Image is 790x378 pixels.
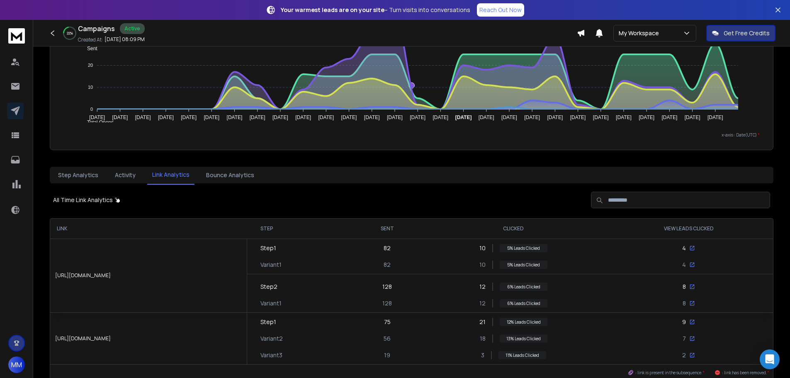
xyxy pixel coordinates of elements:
p: Variant 3 [260,351,282,359]
div: 4 [682,244,695,252]
tspan: [DATE] [570,115,586,120]
p: [DATE] 08:09 PM [105,36,145,43]
button: MM [8,356,25,373]
p: 6 % Leads Clicked [500,283,547,291]
div: 128 [352,283,423,307]
p: 8 [683,299,686,307]
p: 3 [481,351,484,359]
p: 7 [683,334,686,343]
p: Get Free Credits [724,29,770,37]
tspan: [DATE] [135,115,151,120]
p: [URL][DOMAIN_NAME] [55,272,242,279]
p: 5 % Leads Clicked [500,261,547,269]
span: : link is present in the subsequence. [628,368,705,377]
p: 12 % Leads Clicked [500,318,547,326]
tspan: [DATE] [295,115,311,120]
th: SENT [352,219,423,239]
tspan: [DATE] [455,115,472,120]
tspan: [DATE] [410,115,425,120]
th: VIEW LEADS CLICKED [605,219,773,239]
tspan: [DATE] [112,115,128,120]
p: Step 1 [260,244,276,252]
h1: Campaigns [78,24,115,34]
p: Created At: [78,37,103,43]
tspan: [DATE] [639,115,654,120]
p: 128 [382,299,392,307]
p: [URL][DOMAIN_NAME] [55,335,242,342]
p: 6 % Leads Clicked [500,299,547,307]
tspan: [DATE] [662,115,678,120]
p: 56 [384,334,391,343]
div: Active [120,23,145,34]
tspan: [DATE] [227,115,243,120]
div: 9 [682,318,695,326]
div: 10 [479,244,547,252]
tspan: [DATE] [250,115,265,120]
a: Reach Out Now [477,3,524,17]
th: STEP [247,219,352,239]
tspan: [DATE] [364,115,380,120]
p: 4 [682,261,686,269]
button: Bounce Analytics [201,166,259,184]
p: 11 % Leads Clicked [498,351,546,359]
p: 5 % Leads Clicked [500,244,547,252]
img: logo [8,28,25,44]
tspan: [DATE] [181,115,197,120]
p: My Workspace [619,29,662,37]
span: : link has been removed. [715,368,769,377]
p: 22 % [67,31,73,36]
p: Variant 2 [260,334,283,343]
tspan: [DATE] [433,115,448,120]
th: LINK [50,219,247,239]
tspan: [DATE] [158,115,174,120]
tspan: [DATE] [479,115,494,120]
tspan: [DATE] [272,115,288,120]
tspan: [DATE] [387,115,403,120]
tspan: 0 [90,107,93,112]
p: 10 [479,261,486,269]
p: 13 % Leads Clicked [500,334,547,343]
tspan: [DATE] [318,115,334,120]
th: CLICKED [423,219,604,239]
p: Step 1 [260,318,276,326]
button: Link Analytics [147,166,194,185]
p: 2 [682,351,686,359]
button: Activity [110,166,141,184]
div: 75 [352,318,423,359]
p: 12 [479,299,486,307]
div: 8 [683,283,695,291]
span: Sent [81,46,97,51]
p: 82 [384,261,391,269]
tspan: [DATE] [341,115,357,120]
button: Get Free Credits [706,25,775,41]
tspan: [DATE] [593,115,609,120]
div: 12 [479,283,547,291]
tspan: [DATE] [501,115,517,120]
p: Variant 1 [260,299,282,307]
p: 19 [384,351,390,359]
tspan: [DATE] [524,115,540,120]
p: Step 2 [260,283,277,291]
button: Step Analytics [53,166,103,184]
strong: Your warmest leads are on your site [281,6,384,14]
p: x-axis : Date(UTC) [63,132,760,138]
p: – Turn visits into conversations [281,6,470,14]
p: Variant 1 [260,261,282,269]
div: 82 [352,244,423,274]
tspan: [DATE] [547,115,563,120]
tspan: [DATE] [204,115,219,120]
tspan: [DATE] [707,115,723,120]
p: Reach Out Now [479,6,522,14]
tspan: [DATE] [616,115,632,120]
tspan: [DATE] [89,115,105,120]
span: Total Opens [81,119,114,125]
tspan: 10 [88,85,93,90]
tspan: [DATE] [685,115,700,120]
div: Open Intercom Messenger [760,349,780,369]
p: 18 [480,334,486,343]
tspan: 20 [88,63,93,68]
p: All Time Link Analytics [53,196,113,204]
div: 21 [479,318,547,326]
